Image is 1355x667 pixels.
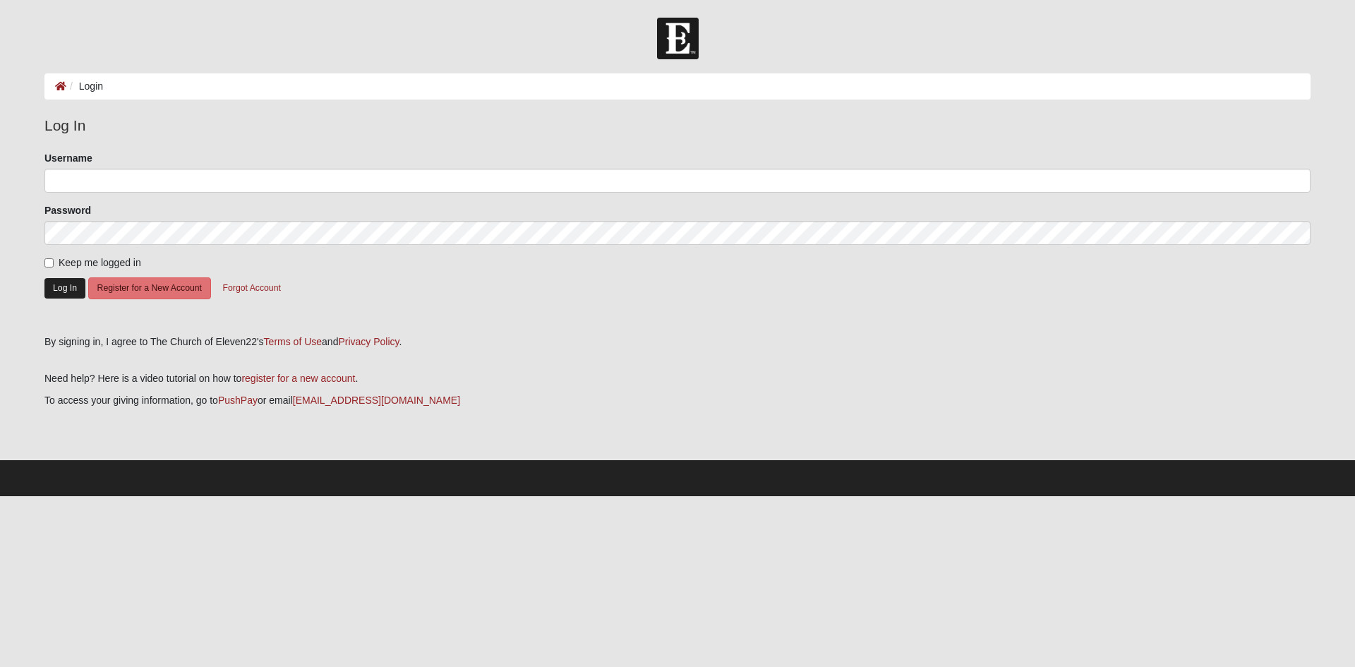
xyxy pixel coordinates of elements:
span: Keep me logged in [59,257,141,268]
a: Terms of Use [264,336,322,347]
a: register for a new account [241,373,355,384]
legend: Log In [44,114,1311,137]
label: Username [44,151,92,165]
button: Forgot Account [214,277,290,299]
p: Need help? Here is a video tutorial on how to . [44,371,1311,386]
li: Login [66,79,103,94]
div: By signing in, I agree to The Church of Eleven22's and . [44,335,1311,349]
p: To access your giving information, go to or email [44,393,1311,408]
img: Church of Eleven22 Logo [657,18,699,59]
label: Password [44,203,91,217]
a: Privacy Policy [338,336,399,347]
button: Register for a New Account [88,277,211,299]
button: Log In [44,278,85,299]
a: [EMAIL_ADDRESS][DOMAIN_NAME] [293,395,460,406]
input: Keep me logged in [44,258,54,268]
a: PushPay [218,395,258,406]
